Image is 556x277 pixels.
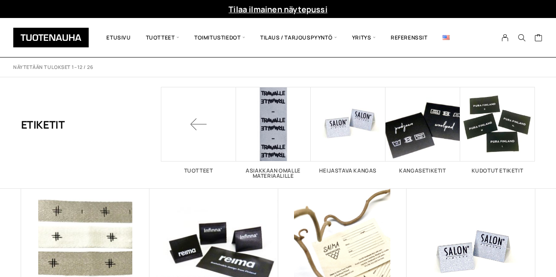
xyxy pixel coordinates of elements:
[534,33,543,44] a: Cart
[21,87,65,162] h1: Etiketit
[513,34,530,42] button: Search
[229,4,327,14] a: Tilaa ilmainen näytepussi
[385,168,460,173] h2: Kangasetiketit
[443,35,450,40] img: English
[236,168,311,179] h2: Asiakkaan omalle materiaalille
[161,168,236,173] h2: Tuotteet
[311,168,385,173] h2: Heijastava kangas
[385,87,460,173] a: Visit product category Kangasetiketit
[383,25,435,50] a: Referenssit
[187,25,253,50] span: Toimitustiedot
[236,87,311,179] a: Visit product category Asiakkaan omalle materiaalille
[99,25,138,50] a: Etusivu
[497,34,514,42] a: My Account
[161,87,236,173] a: Tuotteet
[345,25,383,50] span: Yritys
[311,87,385,173] a: Visit product category Heijastava kangas
[253,25,345,50] span: Tilaus / Tarjouspyyntö
[460,87,535,173] a: Visit product category Kudotut etiketit
[13,28,89,47] img: Tuotenauha Oy
[138,25,187,50] span: Tuotteet
[460,168,535,173] h2: Kudotut etiketit
[13,64,93,71] p: Näytetään tulokset 1–12 / 26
